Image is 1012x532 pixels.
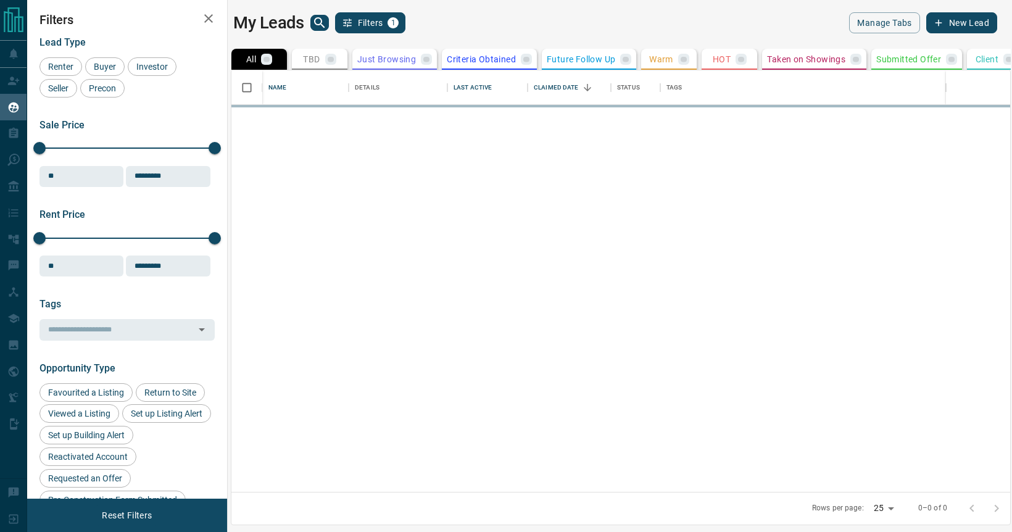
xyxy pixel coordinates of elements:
p: Submitted Offer [876,55,941,64]
p: Client [976,55,998,64]
button: Manage Tabs [849,12,919,33]
div: Pre-Construction Form Submitted [39,491,186,509]
p: HOT [713,55,731,64]
div: Precon [80,79,125,98]
span: Investor [132,62,172,72]
div: Reactivated Account [39,447,136,466]
div: Last Active [447,70,528,105]
div: Name [268,70,287,105]
p: Rows per page: [812,503,864,513]
span: Renter [44,62,78,72]
span: Opportunity Type [39,362,115,374]
div: Details [355,70,379,105]
div: Set up Listing Alert [122,404,211,423]
div: Investor [128,57,176,76]
p: Warm [649,55,673,64]
div: Status [611,70,660,105]
span: Rent Price [39,209,85,220]
div: Buyer [85,57,125,76]
button: Filters1 [335,12,406,33]
div: Claimed Date [534,70,579,105]
div: Viewed a Listing [39,404,119,423]
span: Return to Site [140,388,201,397]
button: Open [193,321,210,338]
span: Seller [44,83,73,93]
div: Claimed Date [528,70,611,105]
p: Just Browsing [357,55,416,64]
span: Pre-Construction Form Submitted [44,495,181,505]
div: Last Active [454,70,492,105]
div: Tags [660,70,946,105]
h2: Filters [39,12,215,27]
p: Criteria Obtained [447,55,516,64]
span: Sale Price [39,119,85,131]
button: Reset Filters [94,505,160,526]
div: Renter [39,57,82,76]
span: Tags [39,298,61,310]
button: search button [310,15,329,31]
span: Set up Listing Alert [126,409,207,418]
div: Seller [39,79,77,98]
span: Precon [85,83,120,93]
div: Return to Site [136,383,205,402]
span: Lead Type [39,36,86,48]
span: Set up Building Alert [44,430,129,440]
p: Taken on Showings [767,55,845,64]
p: 0–0 of 0 [918,503,947,513]
div: Set up Building Alert [39,426,133,444]
div: Favourited a Listing [39,383,133,402]
div: 25 [869,499,898,517]
div: Status [617,70,640,105]
h1: My Leads [233,13,304,33]
span: Favourited a Listing [44,388,128,397]
span: Viewed a Listing [44,409,115,418]
span: Buyer [89,62,120,72]
div: Requested an Offer [39,469,131,488]
button: New Lead [926,12,997,33]
p: TBD [303,55,320,64]
p: All [246,55,256,64]
button: Sort [579,79,596,96]
span: Requested an Offer [44,473,126,483]
span: 1 [389,19,397,27]
span: Reactivated Account [44,452,132,462]
p: Future Follow Up [547,55,615,64]
div: Details [349,70,447,105]
div: Tags [666,70,682,105]
div: Name [262,70,349,105]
